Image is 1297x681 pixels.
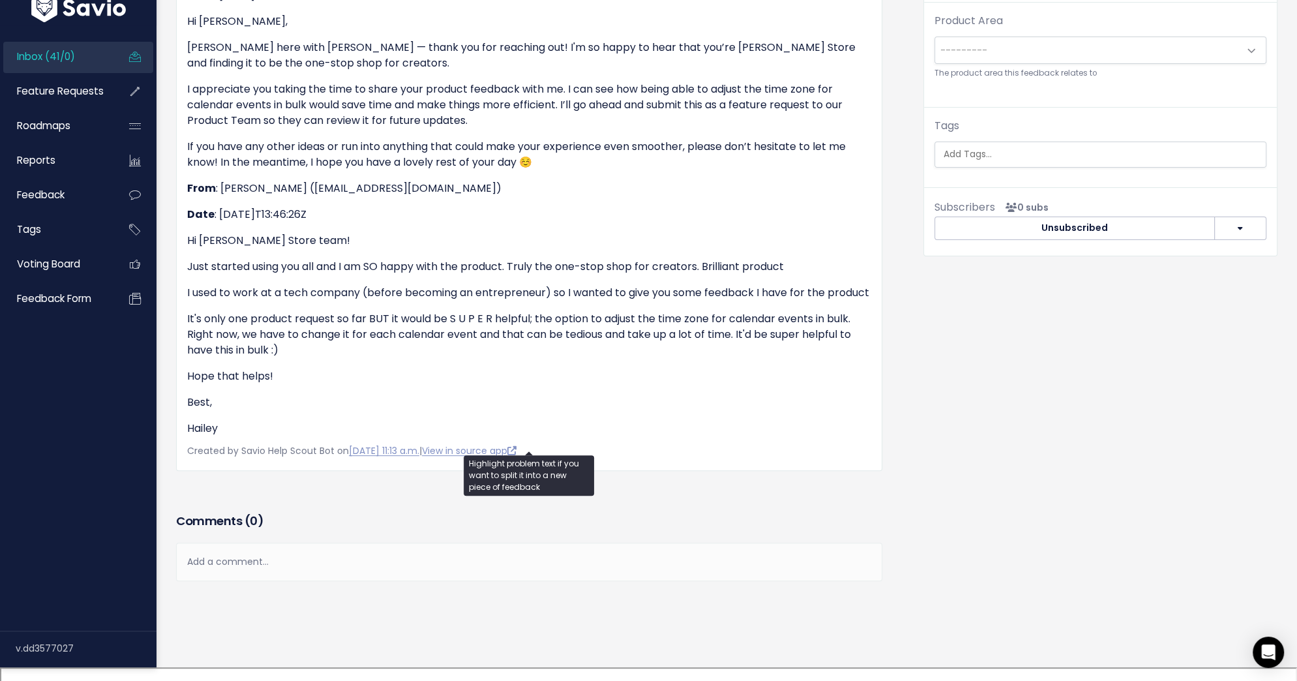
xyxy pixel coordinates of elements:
[3,76,108,106] a: Feature Requests
[934,13,1003,29] label: Product Area
[1253,637,1284,668] div: Open Intercom Messenger
[187,311,871,358] p: It's only one product request so far BUT it would be S U P E R helpful; the option to adjust the ...
[934,217,1215,240] button: Unsubscribed
[250,513,258,529] span: 0
[176,512,882,530] h3: Comments ( )
[3,145,108,175] a: Reports
[17,50,75,63] span: Inbox (41/0)
[187,421,871,436] p: Hailey
[187,14,871,29] p: Hi [PERSON_NAME],
[934,67,1266,80] small: The product area this feedback relates to
[187,40,871,71] p: [PERSON_NAME] here with [PERSON_NAME] — thank you for reaching out! I'm so happy to hear that you...
[3,42,108,72] a: Inbox (41/0)
[187,139,871,170] p: If you have any other ideas or run into anything that could make your experience even smoother, p...
[17,188,65,202] span: Feedback
[3,111,108,141] a: Roadmaps
[422,444,516,457] a: View in source app
[940,44,987,57] span: ---------
[176,543,882,581] div: Add a comment...
[3,284,108,314] a: Feedback form
[187,259,871,275] p: Just started using you all and I am SO happy with the product. Truly the one-stop shop for creato...
[187,181,216,196] strong: From
[17,222,41,236] span: Tags
[16,631,157,665] div: v.dd3577027
[934,200,995,215] span: Subscribers
[17,153,55,167] span: Reports
[187,82,871,129] p: I appreciate you taking the time to share your product feedback with me. I can see how being able...
[3,249,108,279] a: Voting Board
[187,285,871,301] p: I used to work at a tech company (before becoming an entrepreneur) so I wanted to give you some f...
[187,181,871,196] p: : [PERSON_NAME] ([EMAIL_ADDRESS][DOMAIN_NAME])
[3,215,108,245] a: Tags
[349,444,419,457] a: [DATE] 11:13 a.m.
[17,119,70,132] span: Roadmaps
[17,84,104,98] span: Feature Requests
[187,207,215,222] strong: Date
[187,369,871,384] p: Hope that helps!
[934,118,959,134] label: Tags
[1000,201,1049,214] span: <p><strong>Subscribers</strong><br><br> No subscribers yet<br> </p>
[187,395,871,410] p: Best,
[17,257,80,271] span: Voting Board
[187,233,871,249] p: Hi [PERSON_NAME] Store team!
[938,147,1278,161] input: Add Tags...
[17,292,91,305] span: Feedback form
[187,444,516,457] span: Created by Savio Help Scout Bot on |
[3,180,108,210] a: Feedback
[464,455,594,496] div: Highlight problem text if you want to split it into a new piece of feedback
[187,207,871,222] p: : [DATE]T13:46:26Z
